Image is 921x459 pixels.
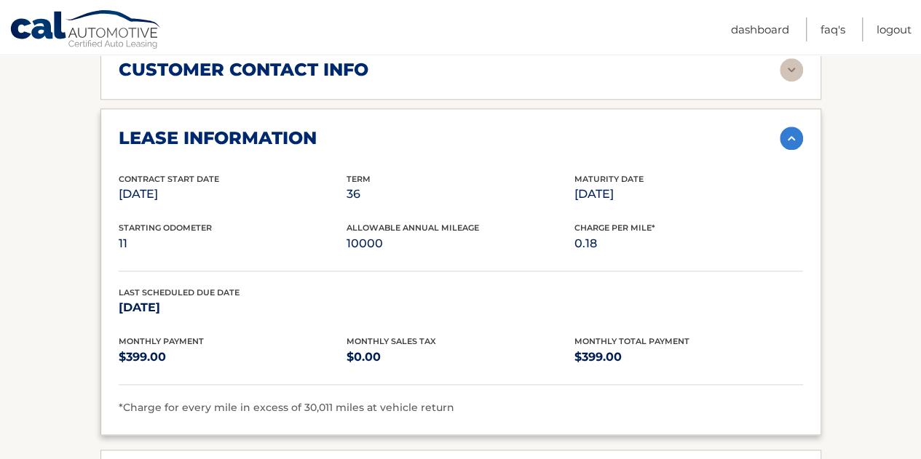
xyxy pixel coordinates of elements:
span: Allowable Annual Mileage [347,223,479,233]
img: accordion-rest.svg [780,58,803,81]
span: Charge Per Mile* [574,223,655,233]
p: [DATE] [574,184,802,204]
h2: lease information [119,127,317,149]
p: 10000 [347,234,574,254]
span: Starting Odometer [119,223,212,233]
span: Monthly Payment [119,336,204,346]
p: [DATE] [119,184,347,204]
a: Logout [877,17,912,41]
span: Last Scheduled Due Date [119,287,240,298]
span: Monthly Sales Tax [347,336,436,346]
p: $0.00 [347,347,574,367]
span: *Charge for every mile in excess of 30,011 miles at vehicle return [119,401,454,414]
span: Maturity Date [574,174,644,184]
img: accordion-active.svg [780,127,803,150]
h2: customer contact info [119,59,368,81]
span: Term [347,174,371,184]
a: FAQ's [821,17,845,41]
p: 36 [347,184,574,204]
p: 0.18 [574,234,802,254]
a: Dashboard [731,17,789,41]
p: [DATE] [119,298,347,318]
span: Monthly Total Payment [574,336,689,346]
span: Contract Start Date [119,174,219,184]
p: $399.00 [119,347,347,367]
p: $399.00 [574,347,802,367]
a: Cal Automotive [9,9,162,52]
p: 11 [119,234,347,254]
